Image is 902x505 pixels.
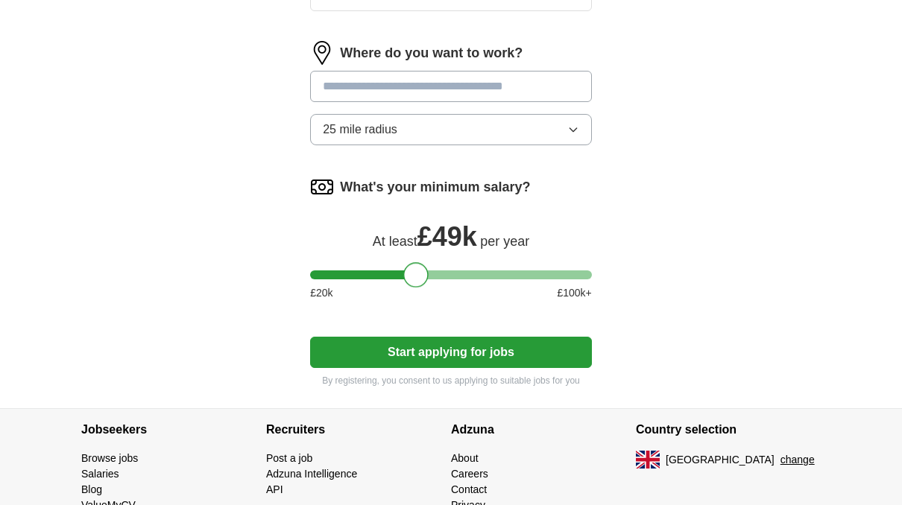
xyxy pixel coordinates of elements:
button: Start applying for jobs [310,337,592,368]
span: £ 100 k+ [557,285,591,301]
button: 25 mile radius [310,114,592,145]
img: salary.png [310,175,334,199]
img: location.png [310,41,334,65]
span: 25 mile radius [323,121,397,139]
a: Adzuna Intelligence [266,468,357,480]
button: change [780,452,815,468]
a: Contact [451,483,487,495]
a: Blog [81,483,102,495]
span: per year [480,234,529,249]
span: At least [373,234,417,249]
span: £ 49k [417,221,477,252]
span: [GEOGRAPHIC_DATA] [666,452,775,468]
a: About [451,452,479,464]
label: Where do you want to work? [340,43,523,63]
a: Browse jobs [81,452,138,464]
a: Post a job [266,452,312,464]
span: £ 20 k [310,285,332,301]
a: Careers [451,468,488,480]
label: What's your minimum salary? [340,177,530,197]
a: Salaries [81,468,119,480]
p: By registering, you consent to us applying to suitable jobs for you [310,374,592,387]
a: API [266,483,283,495]
img: UK flag [636,451,660,469]
h4: Country selection [636,409,821,451]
